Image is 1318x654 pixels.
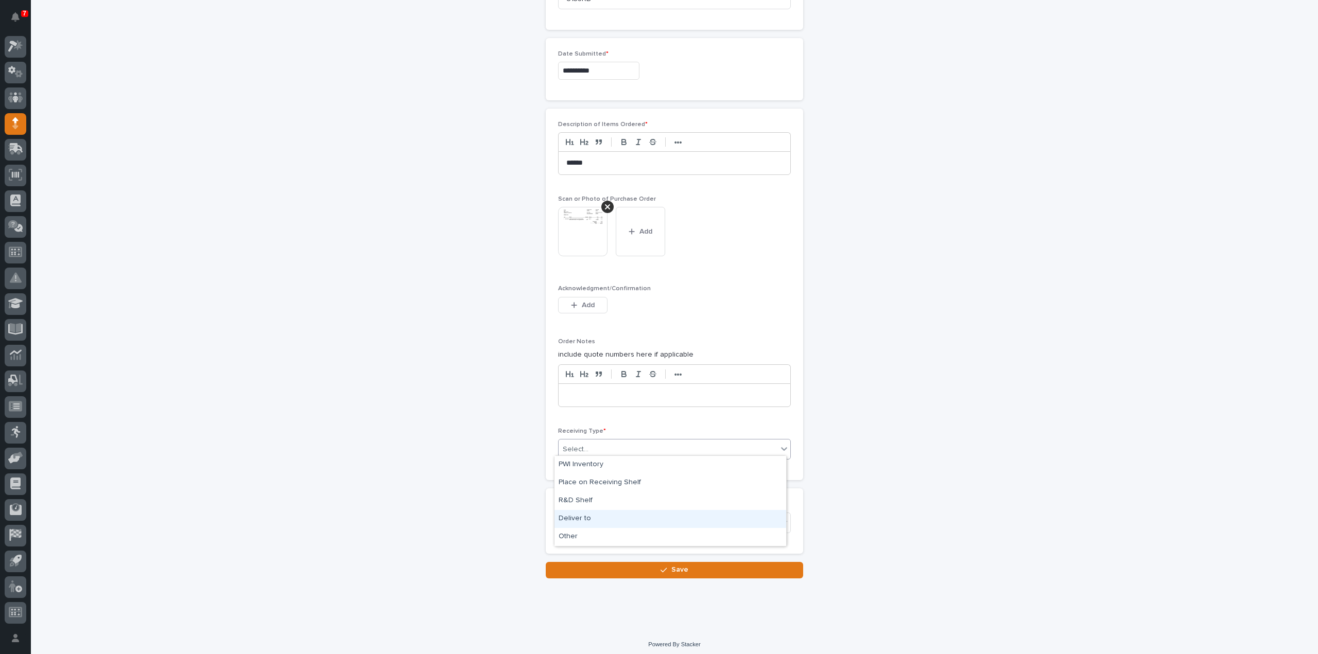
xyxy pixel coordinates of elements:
[671,565,688,574] span: Save
[639,227,652,236] span: Add
[558,121,648,128] span: Description of Items Ordered
[558,349,791,360] p: include quote numbers here if applicable
[616,207,665,256] button: Add
[554,456,786,474] div: PWI Inventory
[582,301,595,310] span: Add
[5,6,26,28] button: Notifications
[558,51,609,57] span: Date Submitted
[648,641,700,647] a: Powered By Stacker
[554,474,786,492] div: Place on Receiving Shelf
[674,138,682,147] strong: •••
[554,528,786,546] div: Other
[558,428,606,434] span: Receiving Type
[671,368,685,380] button: •••
[558,339,595,345] span: Order Notes
[674,370,682,379] strong: •••
[563,444,588,455] div: Select...
[671,136,685,148] button: •••
[558,297,608,313] button: Add
[23,10,26,17] p: 7
[558,286,651,292] span: Acknowledgment/Confirmation
[554,510,786,528] div: Deliver to
[554,492,786,510] div: R&D Shelf
[546,562,803,578] button: Save
[558,196,656,202] span: Scan or Photo of Purchase Order
[13,12,26,29] div: Notifications7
